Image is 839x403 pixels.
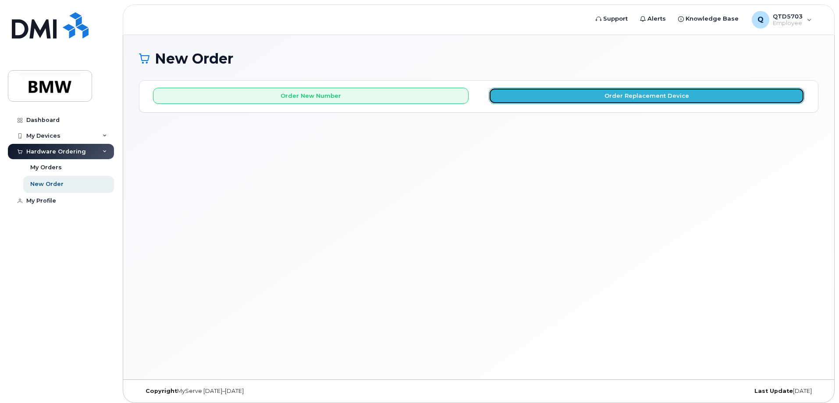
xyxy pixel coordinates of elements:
[139,51,818,66] h1: New Order
[139,388,366,395] div: MyServe [DATE]–[DATE]
[801,365,832,396] iframe: Messenger Launcher
[754,388,793,394] strong: Last Update
[489,88,804,104] button: Order Replacement Device
[153,88,469,104] button: Order New Number
[146,388,177,394] strong: Copyright
[592,388,818,395] div: [DATE]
